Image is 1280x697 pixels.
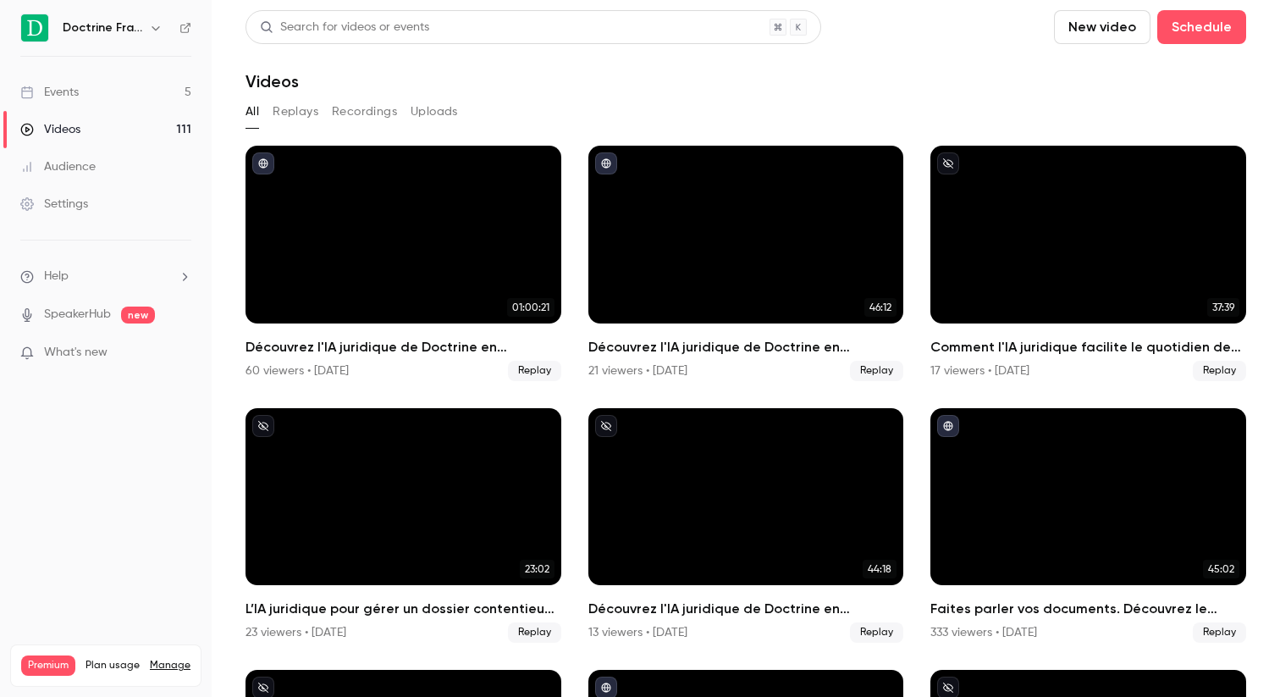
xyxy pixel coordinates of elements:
span: Premium [21,656,75,676]
div: 60 viewers • [DATE] [246,362,349,379]
a: Manage [150,659,190,672]
h2: L’IA juridique pour gérer un dossier contentieux de bout en bout [246,599,561,619]
li: Découvrez l'IA juridique de Doctrine en partenariat avec le Barreau de Bordeaux [246,146,561,381]
li: Faites parler vos documents. Découvrez le nouveau Chatbot Doctrine. [930,408,1246,644]
li: Découvrez l'IA juridique de Doctrine en partenariat avec le Barreau de Melun [588,146,904,381]
h2: Découvrez l'IA juridique de Doctrine en partenariat avec le Barreau de Melun [588,337,904,357]
button: Uploads [411,98,458,125]
div: Audience [20,158,96,175]
span: Plan usage [86,659,140,672]
span: Replay [850,622,903,643]
span: Replay [850,361,903,381]
span: Replay [508,622,561,643]
button: Replays [273,98,318,125]
span: 44:18 [863,560,897,578]
h2: Découvrez l'IA juridique de Doctrine en partenariat avec le Barreau de Bordeaux [246,337,561,357]
span: Help [44,268,69,285]
span: 46:12 [864,298,897,317]
a: 23:02L’IA juridique pour gérer un dossier contentieux de bout en bout23 viewers • [DATE]Replay [246,408,561,644]
li: help-dropdown-opener [20,268,191,285]
div: 17 viewers • [DATE] [930,362,1029,379]
div: Videos [20,121,80,138]
button: New video [1054,10,1150,44]
img: Doctrine France [21,14,48,41]
button: Schedule [1157,10,1246,44]
span: Replay [508,361,561,381]
span: 01:00:21 [507,298,554,317]
section: Videos [246,10,1246,687]
button: unpublished [595,415,617,437]
button: Recordings [332,98,397,125]
a: 45:02Faites parler vos documents. Découvrez le nouveau Chatbot Doctrine.333 viewers • [DATE]Replay [930,408,1246,644]
div: 23 viewers • [DATE] [246,624,346,641]
button: unpublished [252,415,274,437]
a: 44:18Découvrez l'IA juridique de Doctrine en partenariat avec le réseau Alta-Juris international.... [588,408,904,644]
span: What's new [44,344,108,362]
a: SpeakerHub [44,306,111,324]
li: Comment l'IA juridique facilite le quotidien de tous les assureurs ? [930,146,1246,381]
div: Settings [20,196,88,213]
a: 01:00:21Découvrez l'IA juridique de Doctrine en partenariat avec le Barreau de Bordeaux60 viewers... [246,146,561,381]
button: published [252,152,274,174]
span: Replay [1193,622,1246,643]
h2: Faites parler vos documents. Découvrez le nouveau Chatbot Doctrine. [930,599,1246,619]
div: Search for videos or events [260,19,429,36]
a: 46:12Découvrez l'IA juridique de Doctrine en partenariat avec le Barreau de Melun21 viewers • [DA... [588,146,904,381]
span: Replay [1193,361,1246,381]
li: L’IA juridique pour gérer un dossier contentieux de bout en bout [246,408,561,644]
button: unpublished [937,152,959,174]
a: 37:39Comment l'IA juridique facilite le quotidien de tous les assureurs ?17 viewers • [DATE]Replay [930,146,1246,381]
h6: Doctrine France [63,19,142,36]
div: 21 viewers • [DATE] [588,362,687,379]
span: 45:02 [1203,560,1239,578]
div: 13 viewers • [DATE] [588,624,687,641]
div: Events [20,84,79,101]
iframe: Noticeable Trigger [171,346,191,361]
h2: Découvrez l'IA juridique de Doctrine en partenariat avec le réseau Alta-Juris international. [588,599,904,619]
li: Découvrez l'IA juridique de Doctrine en partenariat avec le réseau Alta-Juris international. [588,408,904,644]
h2: Comment l'IA juridique facilite le quotidien de tous les assureurs ? [930,337,1246,357]
button: published [595,152,617,174]
span: 37:39 [1207,298,1239,317]
button: published [937,415,959,437]
h1: Videos [246,71,299,91]
span: new [121,307,155,324]
span: 23:02 [520,560,554,578]
button: All [246,98,259,125]
div: 333 viewers • [DATE] [930,624,1037,641]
